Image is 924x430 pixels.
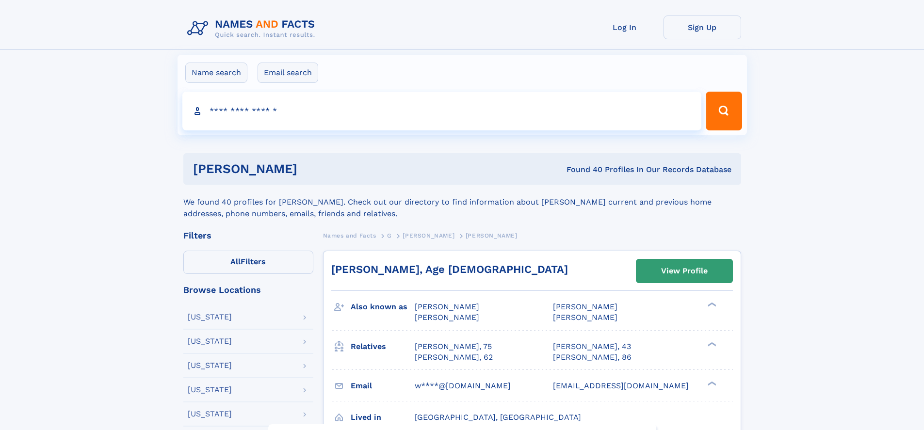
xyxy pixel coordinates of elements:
div: ❯ [705,341,717,347]
div: [US_STATE] [188,362,232,369]
div: Browse Locations [183,286,313,294]
a: [PERSON_NAME], 86 [553,352,632,363]
a: Names and Facts [323,229,376,241]
a: Sign Up [664,16,741,39]
div: Found 40 Profiles In Our Records Database [432,164,731,175]
div: [US_STATE] [188,386,232,394]
span: [GEOGRAPHIC_DATA], [GEOGRAPHIC_DATA] [415,413,581,422]
div: [US_STATE] [188,337,232,345]
span: G [387,232,392,239]
div: ❯ [705,302,717,308]
a: [PERSON_NAME], 62 [415,352,493,363]
h1: [PERSON_NAME] [193,163,432,175]
span: [PERSON_NAME] [466,232,518,239]
div: [US_STATE] [188,410,232,418]
label: Email search [258,63,318,83]
div: ❯ [705,380,717,386]
a: View Profile [636,259,732,283]
span: [PERSON_NAME] [553,313,617,322]
button: Search Button [706,92,742,130]
span: [PERSON_NAME] [415,302,479,311]
div: [US_STATE] [188,313,232,321]
span: [PERSON_NAME] [403,232,454,239]
a: [PERSON_NAME], Age [DEMOGRAPHIC_DATA] [331,263,568,275]
span: [PERSON_NAME] [553,302,617,311]
a: G [387,229,392,241]
img: Logo Names and Facts [183,16,323,42]
input: search input [182,92,702,130]
a: [PERSON_NAME] [403,229,454,241]
div: Filters [183,231,313,240]
h3: Also known as [351,299,415,315]
h3: Email [351,378,415,394]
a: Log In [586,16,664,39]
span: [EMAIL_ADDRESS][DOMAIN_NAME] [553,381,689,390]
label: Filters [183,251,313,274]
h3: Lived in [351,409,415,426]
h3: Relatives [351,338,415,355]
div: View Profile [661,260,708,282]
span: All [230,257,241,266]
div: We found 40 profiles for [PERSON_NAME]. Check out our directory to find information about [PERSON... [183,185,741,220]
label: Name search [185,63,247,83]
span: [PERSON_NAME] [415,313,479,322]
a: [PERSON_NAME], 75 [415,341,492,352]
a: [PERSON_NAME], 43 [553,341,631,352]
